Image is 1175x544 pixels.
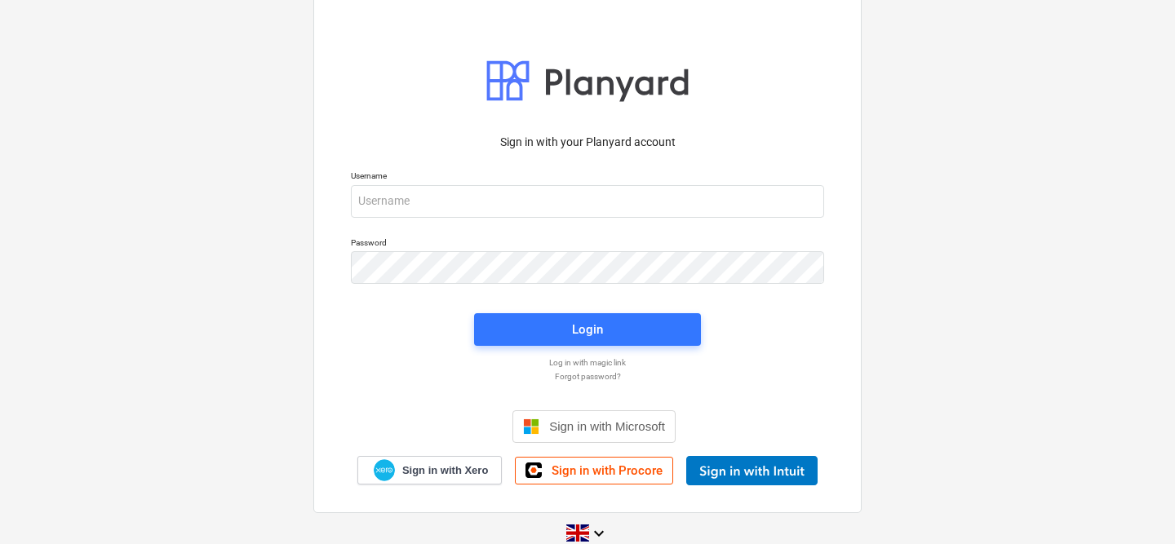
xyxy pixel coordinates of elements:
input: Username [351,185,824,218]
p: Sign in with your Planyard account [351,134,824,151]
span: Sign in with Microsoft [549,419,665,433]
p: Username [351,170,824,184]
div: Login [572,319,603,340]
a: Log in with magic link [343,357,832,368]
img: Microsoft logo [523,418,539,435]
a: Forgot password? [343,371,832,382]
a: Sign in with Procore [515,457,673,484]
span: Sign in with Procore [552,463,663,478]
span: Sign in with Xero [402,463,488,478]
a: Sign in with Xero [357,456,503,484]
p: Password [351,237,824,251]
img: Xero logo [374,459,395,481]
i: keyboard_arrow_down [589,524,609,543]
button: Login [474,313,701,346]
